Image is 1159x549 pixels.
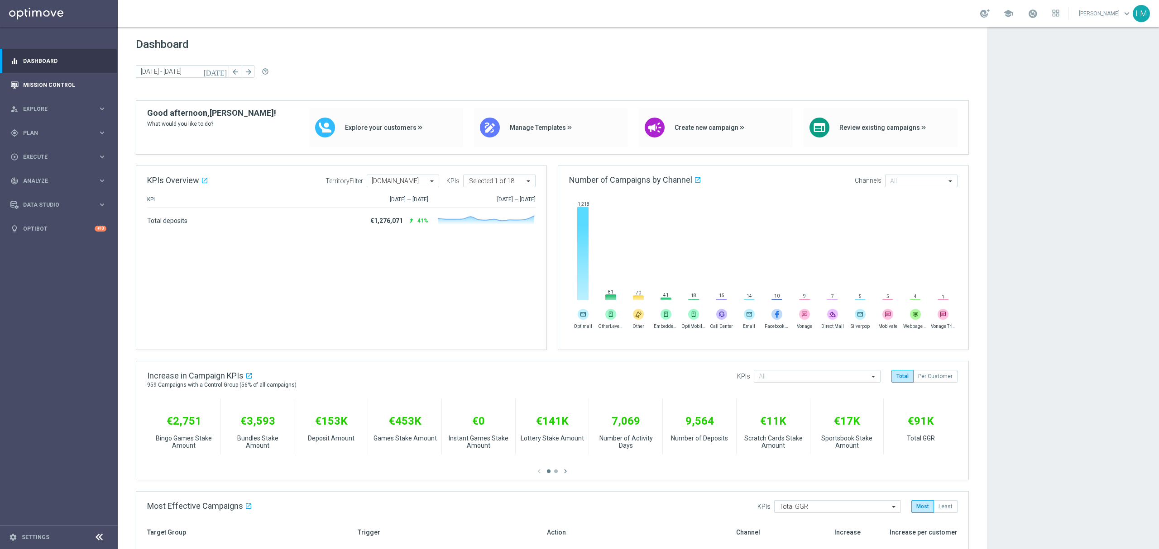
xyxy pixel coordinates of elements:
i: gps_fixed [10,129,19,137]
span: Analyze [23,178,98,184]
button: lightbulb Optibot +10 [10,225,107,232]
div: Mission Control [10,73,106,97]
button: equalizer Dashboard [10,57,107,65]
div: Optibot [10,217,106,241]
span: Plan [23,130,98,136]
span: Execute [23,154,98,160]
div: +10 [95,226,106,232]
button: Mission Control [10,81,107,89]
i: keyboard_arrow_right [98,152,106,161]
div: Dashboard [10,49,106,73]
div: Explore [10,105,98,113]
a: Mission Control [23,73,106,97]
button: track_changes Analyze keyboard_arrow_right [10,177,107,185]
a: Dashboard [23,49,106,73]
i: lightbulb [10,225,19,233]
a: Optibot [23,217,95,241]
div: Execute [10,153,98,161]
div: Plan [10,129,98,137]
i: person_search [10,105,19,113]
span: keyboard_arrow_down [1122,9,1132,19]
div: Data Studio [10,201,98,209]
a: Settings [22,535,49,540]
i: keyboard_arrow_right [98,200,106,209]
i: keyboard_arrow_right [98,104,106,113]
i: equalizer [10,57,19,65]
span: school [1003,9,1013,19]
i: settings [9,533,17,541]
button: Data Studio keyboard_arrow_right [10,201,107,208]
span: Data Studio [23,202,98,208]
i: keyboard_arrow_right [98,128,106,137]
i: play_circle_outline [10,153,19,161]
i: track_changes [10,177,19,185]
button: gps_fixed Plan keyboard_arrow_right [10,129,107,137]
div: LM [1133,5,1150,22]
button: person_search Explore keyboard_arrow_right [10,105,107,113]
button: play_circle_outline Execute keyboard_arrow_right [10,153,107,161]
span: Explore [23,106,98,112]
a: [PERSON_NAME]keyboard_arrow_down [1078,7,1133,20]
i: keyboard_arrow_right [98,176,106,185]
div: Analyze [10,177,98,185]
